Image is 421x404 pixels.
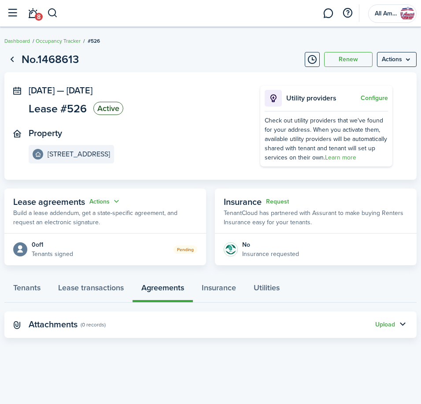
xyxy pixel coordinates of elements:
[29,84,55,97] span: [DATE]
[66,84,92,97] span: [DATE]
[286,93,358,104] p: Utility providers
[377,52,417,67] button: Open menu
[22,51,79,68] h1: No.1468613
[325,153,356,162] a: Learn more
[49,276,133,302] a: Lease transactions
[224,208,408,227] p: TenantCloud has partnered with Assurant to make buying Renters Insurance easy for your tenants.
[32,240,73,249] div: 0 of 1
[13,195,85,208] span: Lease agreements
[242,240,299,249] div: No
[305,52,320,67] button: Timeline
[13,208,197,227] p: Build a lease addendum, get a state-specific agreement, and request an electronic signature.
[48,150,110,158] e-details-info-title: [STREET_ADDRESS]
[81,321,106,329] panel-main-subtitle: (0 records)
[193,276,245,302] a: Insurance
[35,13,43,21] span: 8
[361,95,388,102] button: Configure
[47,6,58,21] button: Search
[29,103,87,114] span: Lease #526
[265,116,388,162] div: Check out utility providers that we've found for your address. When you activate them, available ...
[242,249,299,259] p: Insurance requested
[4,276,49,302] a: Tenants
[29,128,62,138] panel-main-title: Property
[89,196,121,207] button: Actions
[245,276,288,302] a: Utilities
[57,84,64,97] span: —
[88,37,100,45] span: #526
[36,37,81,45] a: Occupancy Tracker
[32,249,73,259] p: Tenants signed
[324,52,373,67] button: Renew
[400,7,414,21] img: All American real estate
[224,195,262,208] span: Insurance
[395,317,410,332] button: Toggle accordion
[174,245,197,254] status: Pending
[224,242,238,256] img: Insurance protection
[4,37,30,45] a: Dashboard
[266,198,289,205] button: Request
[29,319,78,330] panel-main-title: Attachments
[320,3,336,24] a: Messaging
[377,52,417,67] menu-btn: Actions
[4,5,21,22] button: Open sidebar
[89,196,121,207] button: Open menu
[93,102,123,115] status: Active
[24,3,41,24] a: Notifications
[4,52,19,67] a: Go back
[375,11,397,17] span: All American real estate
[340,6,355,21] button: Open resource center
[375,321,395,328] button: Upload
